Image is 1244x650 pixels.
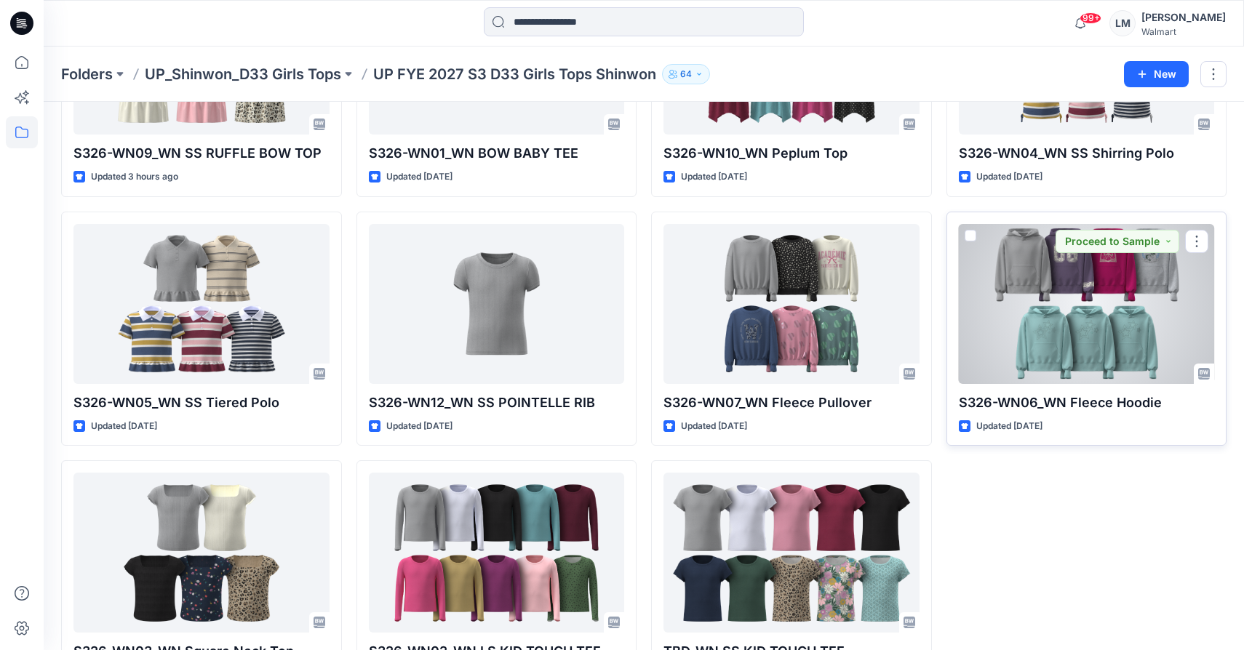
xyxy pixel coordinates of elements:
a: S326-WN07_WN Fleece Pullover [663,224,920,384]
p: Updated [DATE] [386,419,452,434]
a: UP_Shinwon_D33 Girls Tops [145,64,341,84]
a: TBD_WN SS KID TOUGH TEE [663,473,920,633]
p: S326-WN12_WN SS POINTELLE RIB [369,393,625,413]
p: Updated [DATE] [976,169,1042,185]
p: S326-WN09_WN SS RUFFLE BOW TOP [73,143,330,164]
p: S326-WN06_WN Fleece Hoodie [959,393,1215,413]
a: Folders [61,64,113,84]
div: [PERSON_NAME] [1141,9,1226,26]
a: S326-WN05_WN SS Tiered Polo [73,224,330,384]
a: S326-WN03_WN Square Neck Top [73,473,330,633]
p: S326-WN05_WN SS Tiered Polo [73,393,330,413]
p: S326-WN07_WN Fleece Pullover [663,393,920,413]
p: Updated 3 hours ago [91,169,178,185]
p: S326-WN10_WN Peplum Top [663,143,920,164]
a: S326-WN12_WN SS POINTELLE RIB [369,224,625,384]
a: S326-WN06_WN Fleece Hoodie [959,224,1215,384]
p: Updated [DATE] [681,169,747,185]
p: Updated [DATE] [91,419,157,434]
button: 64 [662,64,710,84]
p: S326-WN01_WN BOW BABY TEE [369,143,625,164]
a: S326-WN02_WN LS KID TOUGH TEE [369,473,625,633]
p: S326-WN04_WN SS Shirring Polo [959,143,1215,164]
p: Updated [DATE] [976,419,1042,434]
p: 64 [680,66,692,82]
span: 99+ [1080,12,1101,24]
div: Walmart [1141,26,1226,37]
div: LM [1109,10,1136,36]
p: Updated [DATE] [386,169,452,185]
p: Updated [DATE] [681,419,747,434]
p: UP FYE 2027 S3 D33 Girls Tops Shinwon [373,64,656,84]
button: New [1124,61,1189,87]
